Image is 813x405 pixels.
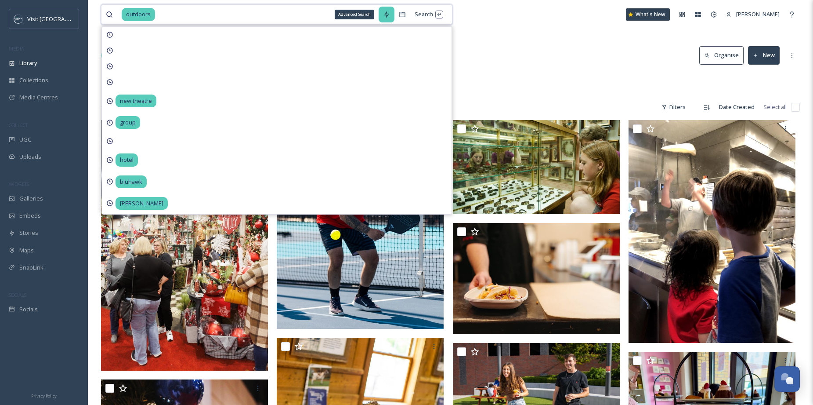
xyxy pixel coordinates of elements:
[629,120,795,343] img: IMG_5711(1).jpg
[736,10,780,18] span: [PERSON_NAME]
[774,366,800,392] button: Open Chat
[699,46,748,64] a: Organise
[9,292,26,298] span: SOCIALS
[116,153,138,166] span: hotel
[763,103,787,111] span: Select all
[27,15,95,23] span: Visit [GEOGRAPHIC_DATA]
[277,120,444,329] img: VisitOP - Pickleball - 4x5-6803.jpg
[19,76,48,84] span: Collections
[722,6,784,23] a: [PERSON_NAME]
[101,103,125,111] span: 9272 file s
[31,390,57,401] a: Privacy Policy
[14,15,23,23] img: c3es6xdrejuflcaqpovn.png
[31,393,57,399] span: Privacy Policy
[116,95,156,107] span: new theatre
[19,263,43,272] span: SnapLink
[19,246,34,255] span: Maps
[19,305,38,314] span: Socials
[9,181,29,187] span: WIDGETS
[453,120,620,214] img: Leila 1.JPG
[101,120,268,371] img: 138.jpg
[657,99,690,116] div: Filters
[453,223,620,335] img: TQ5A3802.jpg
[19,153,41,161] span: Uploads
[116,116,140,129] span: group
[699,46,744,64] button: Organise
[410,6,448,23] div: Search
[9,45,24,52] span: MEDIA
[748,46,780,64] button: New
[19,93,58,102] span: Media Centres
[19,59,37,67] span: Library
[19,229,38,237] span: Stories
[122,8,155,21] span: outdoors
[626,8,670,21] a: What's New
[116,197,168,210] span: [PERSON_NAME]
[19,212,41,220] span: Embeds
[9,122,28,128] span: COLLECT
[335,10,374,19] div: Advanced Search
[19,194,43,203] span: Galleries
[19,135,31,144] span: UGC
[715,99,759,116] div: Date Created
[116,175,147,188] span: bluhawk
